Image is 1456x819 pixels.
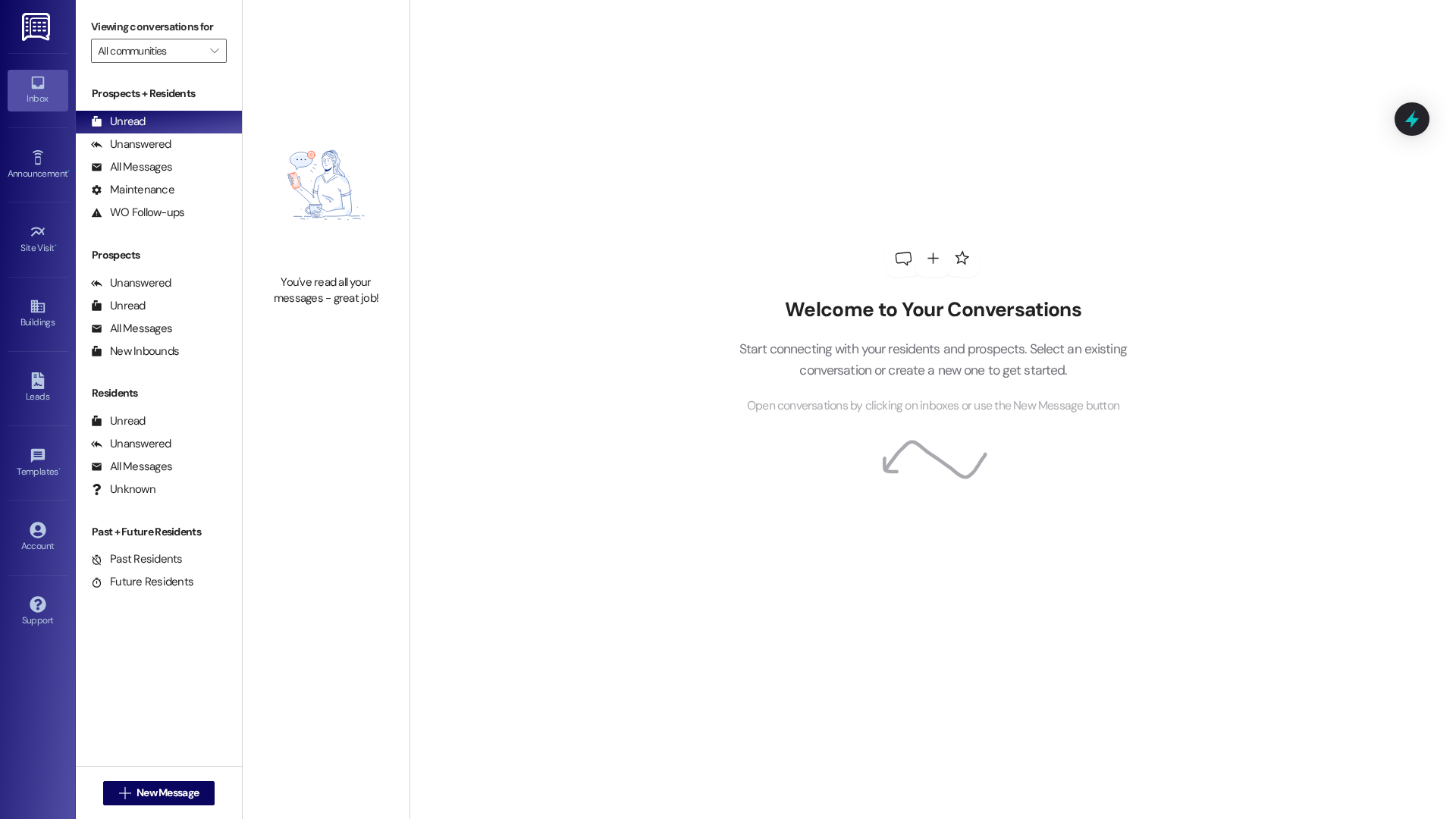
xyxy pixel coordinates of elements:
[91,436,171,452] div: Unanswered
[67,166,70,177] span: •
[91,15,227,39] label: Viewing conversations for
[716,298,1150,322] h2: Welcome to Your Conversations
[76,86,242,102] div: Prospects + Residents
[210,45,218,57] i: 
[8,70,68,111] a: Inbox
[91,182,174,198] div: Maintenance
[8,517,68,558] a: Account
[91,574,193,590] div: Future Residents
[91,136,171,152] div: Unanswered
[119,787,130,799] i: 
[22,13,53,41] img: ResiDesk Logo
[8,219,68,260] a: Site Visit •
[98,39,202,63] input: All communities
[55,240,57,251] span: •
[103,781,215,805] button: New Message
[91,344,179,359] div: New Inbounds
[91,205,184,221] div: WO Follow-ups
[76,247,242,263] div: Prospects
[8,368,68,409] a: Leads
[91,159,172,175] div: All Messages
[8,293,68,334] a: Buildings
[716,338,1150,381] p: Start connecting with your residents and prospects. Select an existing conversation or create a n...
[58,464,61,475] span: •
[91,275,171,291] div: Unanswered
[91,482,155,497] div: Unknown
[91,459,172,475] div: All Messages
[8,443,68,484] a: Templates •
[76,385,242,401] div: Residents
[76,524,242,540] div: Past + Future Residents
[259,275,393,307] div: You've read all your messages - great job!
[8,591,68,632] a: Support
[91,413,146,429] div: Unread
[91,114,146,130] div: Unread
[91,321,172,337] div: All Messages
[91,551,183,567] div: Past Residents
[91,298,146,314] div: Unread
[259,103,393,267] img: empty-state
[747,397,1119,416] span: Open conversations by clicking on inboxes or use the New Message button
[136,785,199,801] span: New Message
